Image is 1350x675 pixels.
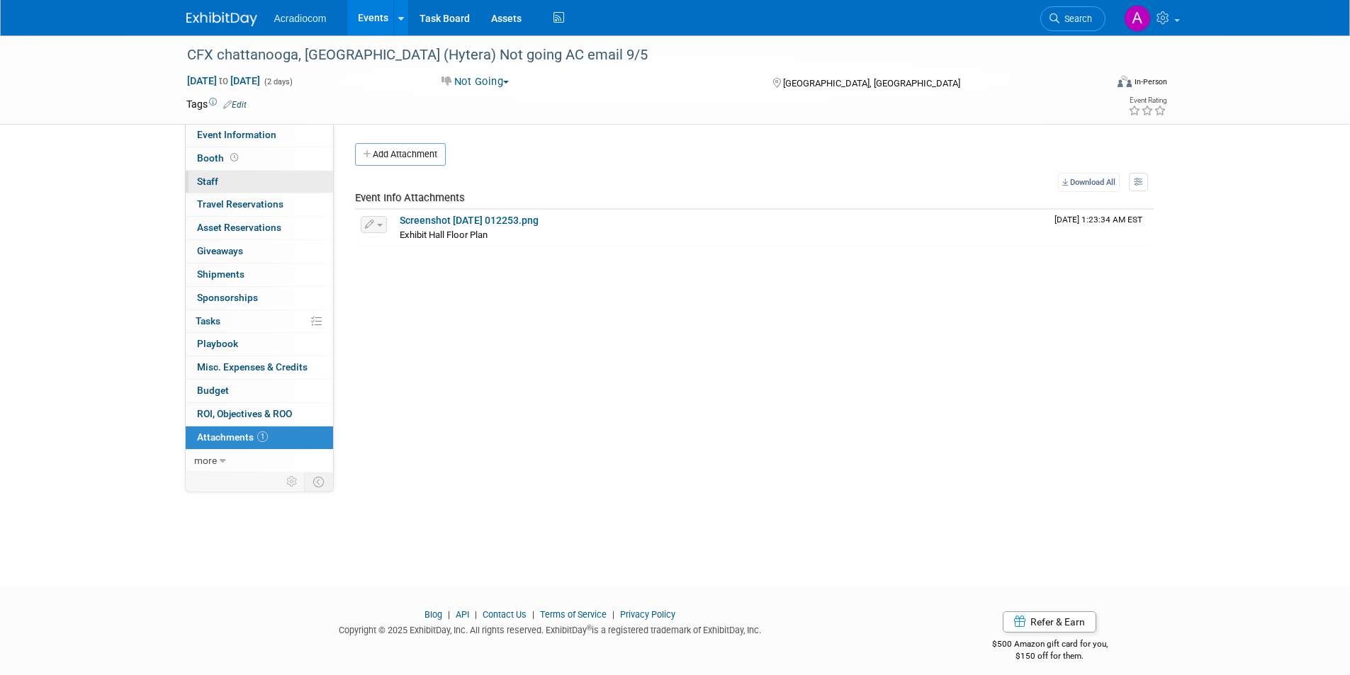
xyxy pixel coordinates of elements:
span: 1 [257,431,268,442]
button: Not Going [437,74,514,89]
a: Booth [186,147,333,170]
span: Playbook [197,338,238,349]
a: Tasks [186,310,333,333]
a: Budget [186,380,333,402]
span: to [217,75,230,86]
span: Exhibit Hall Floor Plan [400,229,488,240]
a: Privacy Policy [620,609,675,620]
a: Asset Reservations [186,217,333,239]
a: Giveaways [186,240,333,263]
a: Misc. Expenses & Credits [186,356,333,379]
span: Acradiocom [274,13,327,24]
a: ROI, Objectives & ROO [186,403,333,426]
span: Asset Reservations [197,222,281,233]
a: Blog [424,609,442,620]
a: Contact Us [483,609,527,620]
span: Misc. Expenses & Credits [197,361,308,373]
a: Screenshot [DATE] 012253.png [400,215,539,226]
div: Event Rating [1128,97,1166,104]
span: Upload Timestamp [1054,215,1142,225]
img: ExhibitDay [186,12,257,26]
a: Sponsorships [186,287,333,310]
span: ROI, Objectives & ROO [197,408,292,419]
a: Refer & Earn [1003,611,1096,633]
td: Toggle Event Tabs [304,472,333,491]
button: Add Attachment [355,143,446,166]
td: Upload Timestamp [1049,210,1154,245]
a: Terms of Service [540,609,607,620]
a: Staff [186,171,333,193]
span: [DATE] [DATE] [186,74,261,87]
a: Attachments1 [186,426,333,449]
a: Shipments [186,263,333,286]
td: Tags [186,97,247,111]
div: $500 Amazon gift card for you, [935,629,1164,662]
span: Tasks [196,315,220,327]
a: Event Information [186,124,333,147]
a: Playbook [186,333,333,356]
span: Search [1059,13,1092,24]
a: Download All [1058,173,1120,192]
a: API [456,609,469,620]
img: Format-Inperson.png [1118,76,1132,87]
span: | [444,609,454,620]
span: [GEOGRAPHIC_DATA], [GEOGRAPHIC_DATA] [783,78,960,89]
div: $150 off for them. [935,650,1164,662]
span: Giveaways [197,245,243,256]
div: CFX chattanooga, [GEOGRAPHIC_DATA] (Hytera) Not going AC email 9/5 [182,42,1084,68]
span: Staff [197,176,218,187]
span: Booth not reserved yet [227,152,241,163]
span: more [194,455,217,466]
a: Edit [223,100,247,110]
span: Sponsorships [197,292,258,303]
a: Travel Reservations [186,193,333,216]
span: Event Information [197,129,276,140]
sup: ® [587,624,592,632]
span: | [529,609,538,620]
a: more [186,450,333,472]
div: Event Format [1022,74,1168,95]
a: Search [1040,6,1106,31]
span: Event Info Attachments [355,191,465,204]
span: (2 days) [263,77,293,86]
td: Personalize Event Tab Strip [280,472,305,491]
span: Attachments [197,431,268,443]
span: Travel Reservations [197,198,283,210]
span: Shipments [197,268,244,280]
div: Copyright © 2025 ExhibitDay, Inc. All rights reserved. ExhibitDay is a registered trademark of Ex... [186,620,915,637]
span: Budget [197,385,229,396]
span: Booth [197,152,241,164]
img: Amanda Nazarko [1124,5,1151,32]
span: | [471,609,480,620]
span: | [609,609,618,620]
div: In-Person [1134,76,1167,87]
